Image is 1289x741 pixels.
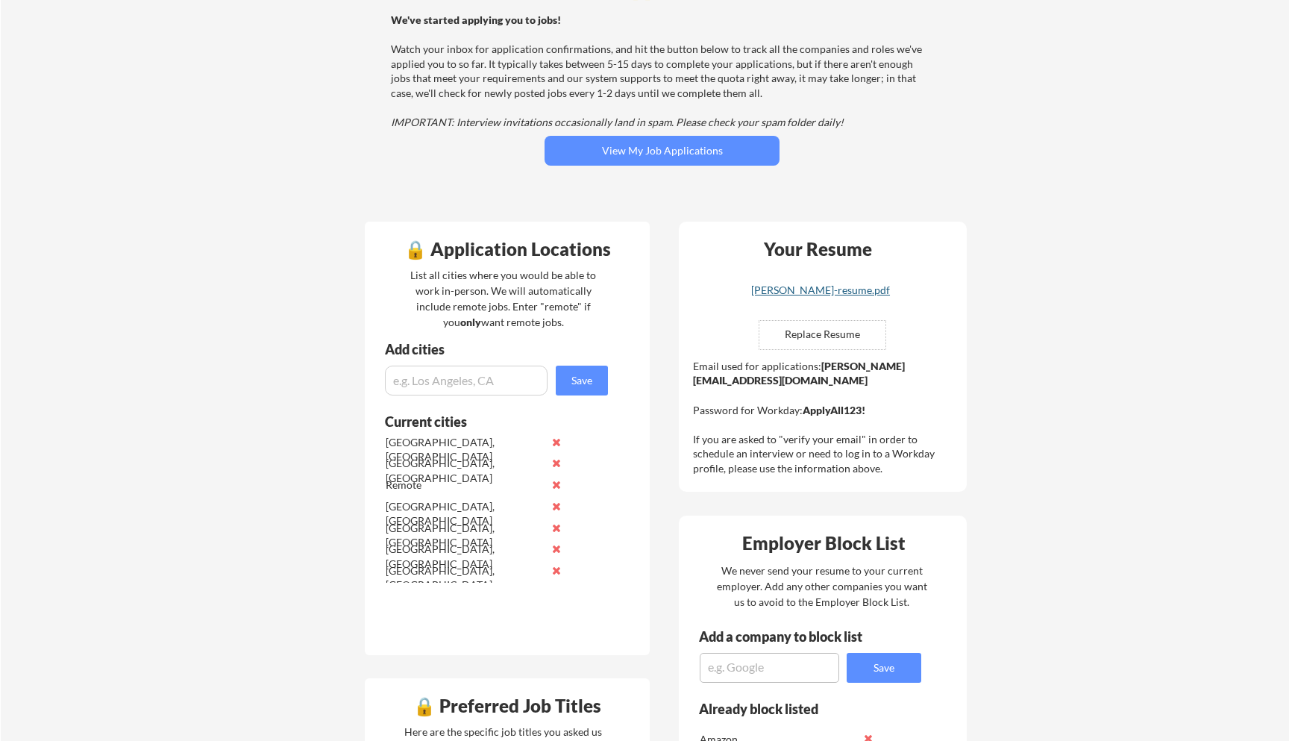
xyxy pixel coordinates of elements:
[385,343,612,356] div: Add cities
[385,366,548,395] input: e.g. Los Angeles, CA
[386,499,543,528] div: [GEOGRAPHIC_DATA], [GEOGRAPHIC_DATA]
[385,415,592,428] div: Current cities
[744,240,891,258] div: Your Resume
[386,563,543,593] div: [GEOGRAPHIC_DATA], [GEOGRAPHIC_DATA]
[391,116,844,128] em: IMPORTANT: Interview invitations occasionally land in spam. Please check your spam folder daily!
[847,653,921,683] button: Save
[732,285,909,308] a: [PERSON_NAME]-resume.pdf
[368,697,646,715] div: 🔒 Preferred Job Titles
[386,521,543,550] div: [GEOGRAPHIC_DATA], [GEOGRAPHIC_DATA]
[685,534,962,552] div: Employer Block List
[715,563,928,610] div: We never send your resume to your current employer. Add any other companies you want us to avoid ...
[386,456,543,485] div: [GEOGRAPHIC_DATA], [GEOGRAPHIC_DATA]
[391,13,929,130] div: Watch your inbox for application confirmations, and hit the button below to track all the compani...
[401,267,606,330] div: List all cities where you would be able to work in-person. We will automatically include remote j...
[699,630,885,643] div: Add a company to block list
[386,435,543,464] div: [GEOGRAPHIC_DATA], [GEOGRAPHIC_DATA]
[460,316,481,328] strong: only
[732,285,909,296] div: [PERSON_NAME]-resume.pdf
[368,240,646,258] div: 🔒 Application Locations
[693,359,956,476] div: Email used for applications: Password for Workday: If you are asked to "verify your email" in ord...
[699,702,901,716] div: Already block listed
[386,542,543,571] div: [GEOGRAPHIC_DATA], [GEOGRAPHIC_DATA]
[391,13,561,26] strong: We've started applying you to jobs!
[545,136,780,166] button: View My Job Applications
[803,404,865,416] strong: ApplyAll123!
[556,366,608,395] button: Save
[386,478,543,493] div: Remote
[693,360,905,387] strong: [PERSON_NAME][EMAIL_ADDRESS][DOMAIN_NAME]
